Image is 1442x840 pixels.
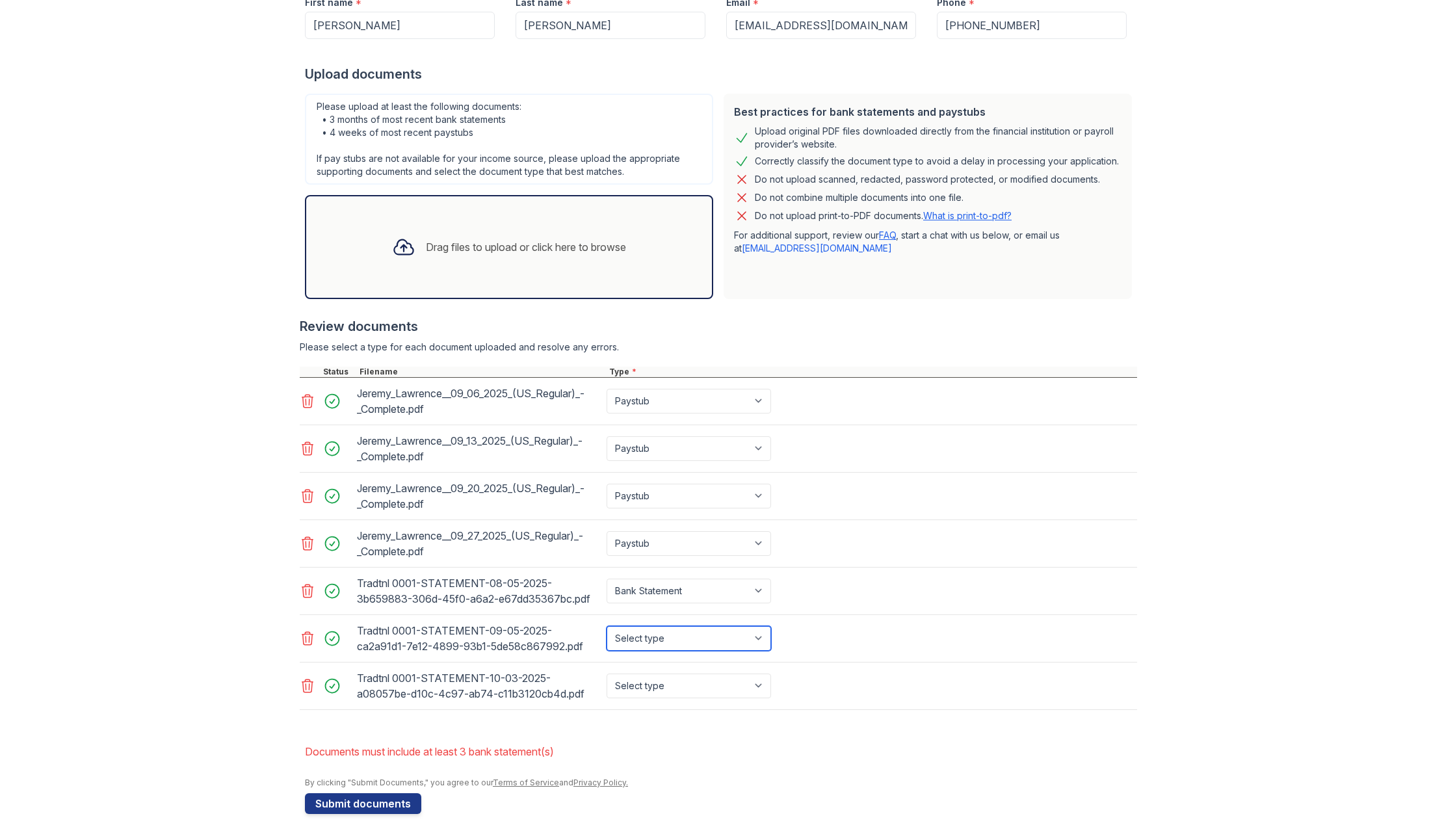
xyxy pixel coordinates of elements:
div: Filename [357,367,607,377]
div: Drag files to upload or click here to browse [426,239,626,255]
div: Please upload at least the following documents: • 3 months of most recent bank statements • 4 wee... [305,94,713,185]
a: FAQ [879,230,896,241]
div: Jeremy_Lawrence__09_27_2025_(US_Regular)_-_Complete.pdf [357,525,601,562]
a: Privacy Policy. [573,778,628,787]
li: Documents must include at least 3 bank statement(s) [305,739,1137,765]
div: Jeremy_Lawrence__09_13_2025_(US_Regular)_-_Complete.pdf [357,430,601,467]
button: Submit documents [305,793,421,814]
div: Do not combine multiple documents into one file. [755,190,964,205]
a: Terms of Service [493,778,559,787]
p: Do not upload print-to-PDF documents. [755,209,1012,222]
div: Correctly classify the document type to avoid a delay in processing your application. [755,153,1119,169]
div: Upload documents [305,65,1137,83]
a: What is print-to-pdf? [923,210,1012,221]
p: For additional support, review our , start a chat with us below, or email us at [734,229,1121,255]
div: Tradtnl 0001-STATEMENT-10-03-2025-a08057be-d10c-4c97-ab74-c11b3120cb4d.pdf [357,668,601,704]
div: Tradtnl 0001-STATEMENT-08-05-2025-3b659883-306d-45f0-a6a2-e67dd35367bc.pdf [357,573,601,609]
div: Jeremy_Lawrence__09_06_2025_(US_Regular)_-_Complete.pdf [357,383,601,419]
div: Status [321,367,357,377]
div: Tradtnl 0001-STATEMENT-09-05-2025-ca2a91d1-7e12-4899-93b1-5de58c867992.pdf [357,620,601,657]
div: Do not upload scanned, redacted, password protected, or modified documents. [755,172,1100,187]
div: By clicking "Submit Documents," you agree to our and [305,778,1137,788]
div: Jeremy_Lawrence__09_20_2025_(US_Regular)_-_Complete.pdf [357,478,601,514]
div: Review documents [300,317,1137,335]
a: [EMAIL_ADDRESS][DOMAIN_NAME] [742,243,892,254]
div: Type [607,367,1137,377]
div: Upload original PDF files downloaded directly from the financial institution or payroll provider’... [755,125,1121,151]
div: Best practices for bank statements and paystubs [734,104,1121,120]
div: Please select a type for each document uploaded and resolve any errors. [300,341,1137,354]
